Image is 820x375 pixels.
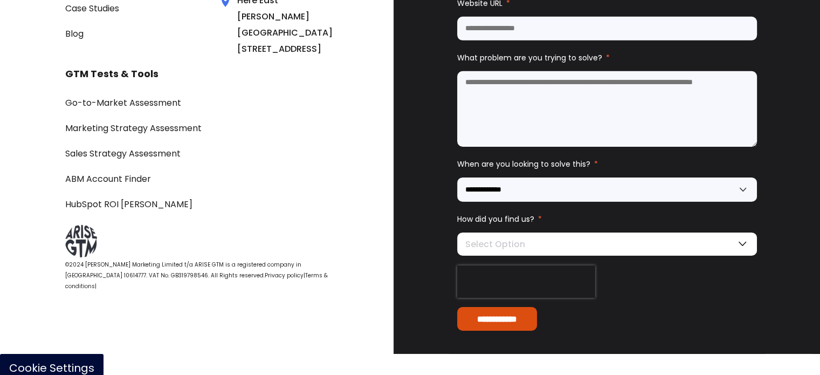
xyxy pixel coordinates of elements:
span: What problem are you trying to solve? [457,52,602,63]
a: Go-to-Market Assessment [65,97,181,109]
span: When are you looking to solve this? [457,159,590,169]
div: Select Option [457,233,757,256]
a: Blog [65,28,84,40]
a: Privacy policy [265,271,304,279]
span: How did you find us? [457,214,534,224]
span: | [304,271,305,279]
a: Marketing Strategy Assessment [65,122,202,134]
a: ABM Account Finder [65,173,151,185]
span: ©2024 [PERSON_NAME] Marketing Limited t/a ARISE GTM is a registered company in [GEOGRAPHIC_DATA] ... [65,261,301,279]
a: Terms & conditions [65,271,328,290]
div: | [65,260,342,292]
a: Case Studies [65,2,119,15]
div: Navigation Menu [65,94,342,213]
iframe: reCAPTCHA [457,265,595,298]
a: Sales Strategy Assessment [65,147,181,160]
img: ARISE GTM logo grey [65,225,97,257]
a: HubSpot ROI [PERSON_NAME] [65,198,192,210]
h3: GTM Tests & Tools [65,66,342,82]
